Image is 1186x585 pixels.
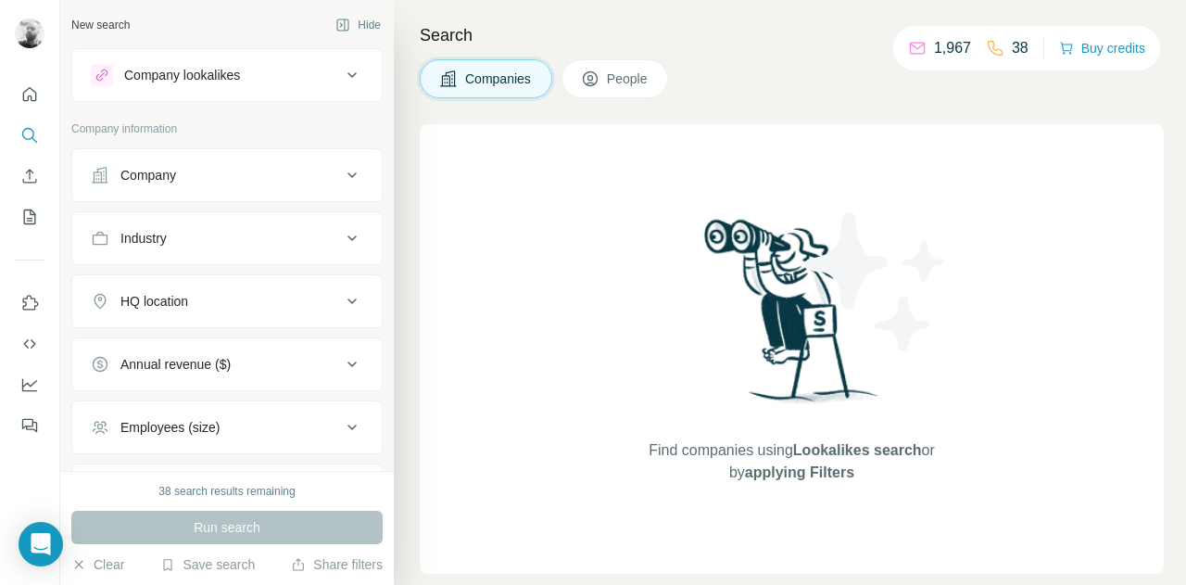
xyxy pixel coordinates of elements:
button: Feedback [15,409,44,442]
button: Annual revenue ($) [72,342,382,387]
button: Save search [160,555,255,574]
button: Clear [71,555,124,574]
button: Enrich CSV [15,159,44,193]
span: Find companies using or by [643,439,940,484]
p: 38 [1012,37,1028,59]
button: Dashboard [15,368,44,401]
button: Search [15,119,44,152]
button: Company [72,153,382,197]
div: 38 search results remaining [158,483,295,500]
h4: Search [420,22,1164,48]
div: Open Intercom Messenger [19,522,63,566]
span: Companies [465,70,533,88]
button: Employees (size) [72,405,382,450]
div: Employees (size) [120,418,220,437]
div: HQ location [120,292,188,311]
button: Buy credits [1059,35,1145,61]
span: Lookalikes search [793,442,922,458]
p: 1,967 [934,37,971,59]
button: HQ location [72,279,382,324]
span: People [607,70,650,88]
div: New search [71,17,130,33]
button: Use Surfe API [15,327,44,361]
button: Quick start [15,78,44,111]
button: Company lookalikes [72,53,382,97]
div: Company [120,166,176,184]
button: Hide [322,11,394,39]
img: Avatar [15,19,44,48]
img: Surfe Illustration - Stars [792,198,959,365]
div: Industry [120,229,167,248]
button: Technologies [72,468,382,513]
button: Share filters [291,555,383,574]
img: Surfe Illustration - Woman searching with binoculars [696,214,889,421]
button: My lists [15,200,44,234]
div: Company lookalikes [124,66,240,84]
button: Industry [72,216,382,261]
button: Use Surfe on LinkedIn [15,286,44,320]
p: Company information [71,121,383,137]
div: Annual revenue ($) [120,355,231,374]
span: applying Filters [745,464,854,480]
